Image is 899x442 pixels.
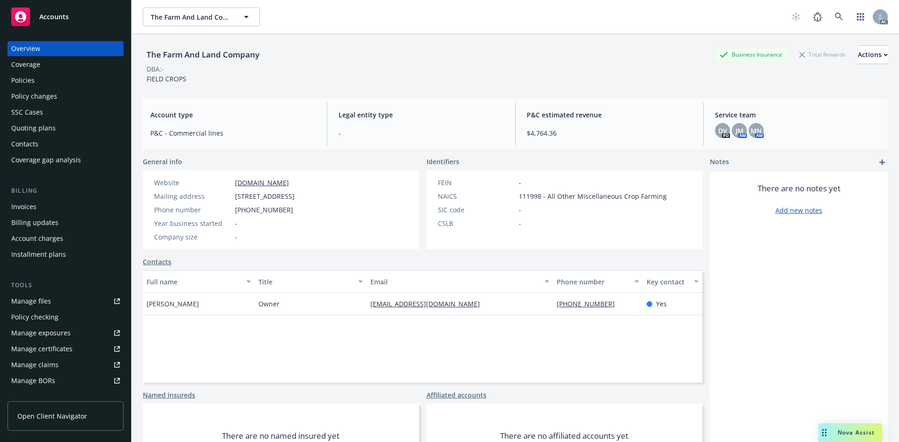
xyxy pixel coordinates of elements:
div: Manage files [11,294,51,309]
button: Key contact [643,270,702,293]
div: Manage BORs [11,373,55,388]
div: Tools [7,281,124,290]
div: SSC Cases [11,105,43,120]
div: Quoting plans [11,121,56,136]
div: Policy changes [11,89,57,104]
div: Manage claims [11,357,59,372]
span: Accounts [39,13,69,21]
div: Policy checking [11,310,59,325]
a: Overview [7,41,124,56]
a: Installment plans [7,247,124,262]
button: Phone number [553,270,642,293]
div: Title [258,277,353,287]
div: Overview [11,41,40,56]
a: Billing updates [7,215,124,230]
span: Identifiers [427,157,459,167]
span: There are no notes yet [758,183,840,194]
div: Full name [147,277,241,287]
div: Mailing address [154,191,231,201]
span: Notes [710,157,729,168]
span: [STREET_ADDRESS] [235,191,295,201]
a: Manage exposures [7,326,124,341]
a: Switch app [851,7,870,26]
a: Policy changes [7,89,124,104]
span: Nova Assist [838,428,875,436]
div: Policies [11,73,35,88]
span: Yes [656,299,667,309]
div: Manage certificates [11,341,73,356]
span: [PHONE_NUMBER] [235,205,293,215]
a: Contacts [7,137,124,152]
a: add [877,157,888,168]
span: DV [718,126,727,136]
span: MN [751,126,762,136]
div: Manage exposures [11,326,71,341]
a: Account charges [7,231,124,246]
button: Email [367,270,553,293]
span: - [519,218,521,228]
span: Legal entity type [339,110,504,120]
div: Company size [154,232,231,242]
button: Actions [858,45,888,64]
a: Summary of insurance [7,389,124,404]
div: Website [154,178,231,188]
span: General info [143,157,182,167]
div: NAICS [438,191,515,201]
span: [PERSON_NAME] [147,299,199,309]
a: [EMAIL_ADDRESS][DOMAIN_NAME] [370,299,487,308]
button: Nova Assist [818,423,882,442]
div: Coverage gap analysis [11,152,81,167]
span: P&C - Commercial lines [150,128,316,138]
span: There are no affiliated accounts yet [500,430,628,442]
span: - [519,178,521,188]
a: Invoices [7,199,124,214]
div: Billing updates [11,215,59,230]
span: - [235,232,237,242]
div: FEIN [438,178,515,188]
button: Full name [143,270,255,293]
button: Title [255,270,367,293]
span: - [235,218,237,228]
a: Contacts [143,257,171,267]
span: Open Client Navigator [17,411,87,421]
div: Phone number [557,277,628,287]
div: Invoices [11,199,37,214]
div: SIC code [438,205,515,215]
a: Manage files [7,294,124,309]
div: Coverage [11,57,40,72]
div: Drag to move [818,423,830,442]
a: Policy checking [7,310,124,325]
div: CSLB [438,218,515,228]
div: Actions [858,46,888,64]
div: Business Insurance [715,49,787,60]
div: Phone number [154,205,231,215]
span: - [339,128,504,138]
a: Quoting plans [7,121,124,136]
span: The Farm And Land Company [151,12,232,22]
span: Owner [258,299,280,309]
div: Email [370,277,539,287]
span: JM [736,126,744,136]
a: Policies [7,73,124,88]
div: Billing [7,186,124,196]
a: Add new notes [775,205,822,215]
span: There are no named insured yet [222,430,339,442]
a: Accounts [7,4,124,30]
span: - [519,205,521,215]
div: Total Rewards [795,49,850,60]
span: 111998 - All Other Miscellaneous Crop Farming [519,191,667,201]
div: Account charges [11,231,63,246]
a: SSC Cases [7,105,124,120]
span: FIELD CROPS [147,74,186,83]
span: Service team [715,110,880,120]
div: DBA: - [147,64,164,74]
button: The Farm And Land Company [143,7,260,26]
div: Year business started [154,218,231,228]
div: Key contact [647,277,688,287]
a: Report a Bug [808,7,827,26]
a: [DOMAIN_NAME] [235,178,289,187]
a: Named insureds [143,390,195,400]
div: The Farm And Land Company [143,49,263,61]
div: Contacts [11,137,38,152]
